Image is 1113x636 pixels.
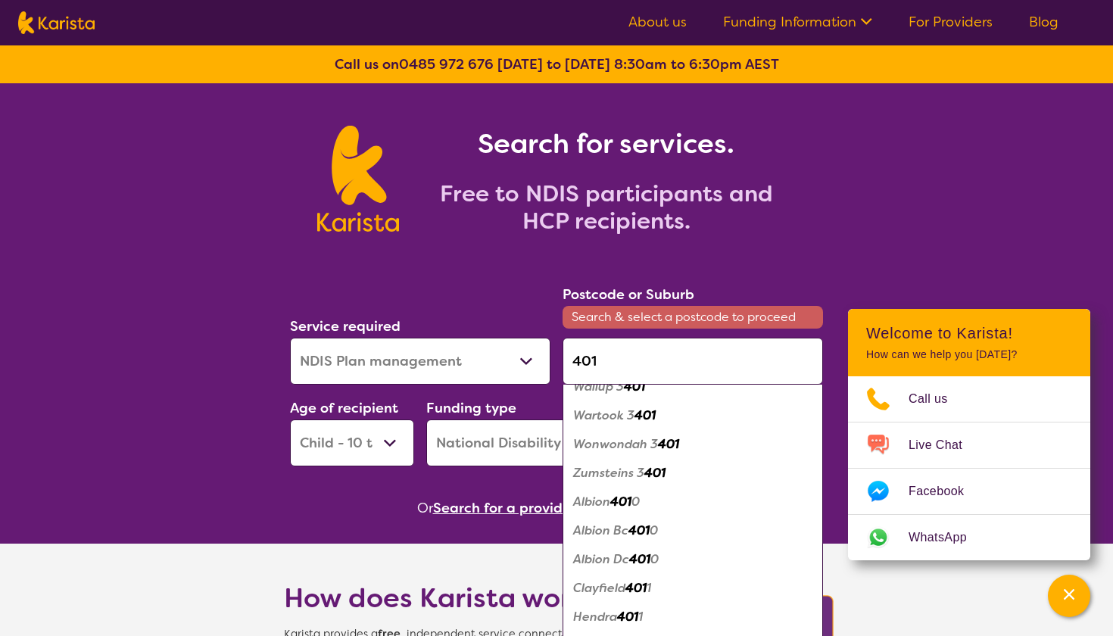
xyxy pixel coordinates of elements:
a: Funding Information [723,13,872,31]
a: 0485 972 676 [399,55,494,73]
em: Albion Bc [573,522,628,538]
span: WhatsApp [909,526,985,549]
em: 401 [629,551,650,567]
p: How can we help you [DATE]? [866,348,1072,361]
div: Channel Menu [848,309,1090,560]
em: 1 [638,609,643,625]
em: 401 [644,465,666,481]
em: 0 [650,551,659,567]
b: Call us on [DATE] to [DATE] 8:30am to 6:30pm AEST [335,55,779,73]
span: Call us [909,388,966,410]
div: Zumsteins 3401 [570,459,815,488]
em: Clayfield [573,580,625,596]
span: Live Chat [909,434,980,457]
input: Type [563,338,823,385]
em: 401 [625,580,647,596]
em: Hendra [573,609,617,625]
span: Facebook [909,480,982,503]
div: Wallup 3401 [570,373,815,401]
button: Search for a provider to leave a review [433,497,697,519]
em: 401 [617,609,638,625]
div: Wonwondah 3401 [570,430,815,459]
div: Albion Dc 4010 [570,545,815,574]
label: Service required [290,317,401,335]
label: Postcode or Suburb [563,285,694,304]
span: Search & select a postcode to proceed [563,306,823,329]
button: Channel Menu [1048,575,1090,617]
div: Hendra 4011 [570,603,815,631]
div: Albion 4010 [570,488,815,516]
span: Or [417,497,433,519]
a: Blog [1029,13,1058,31]
img: Karista logo [317,126,398,232]
em: Zumsteins 3 [573,465,644,481]
h1: Search for services. [417,126,796,162]
h2: Free to NDIS participants and HCP recipients. [417,180,796,235]
label: Age of recipient [290,399,398,417]
ul: Choose channel [848,376,1090,560]
em: 1 [647,580,651,596]
em: 0 [650,522,658,538]
em: Albion Dc [573,551,629,567]
a: For Providers [909,13,993,31]
div: Albion Bc 4010 [570,516,815,545]
em: 401 [634,407,656,423]
em: Albion [573,494,610,510]
em: 0 [631,494,640,510]
em: Wartook 3 [573,407,634,423]
img: Karista logo [18,11,95,34]
h1: How does Karista work? [284,580,602,616]
em: Wallup 3 [573,379,624,394]
div: Clayfield 4011 [570,574,815,603]
label: Funding type [426,399,516,417]
em: 401 [624,379,645,394]
em: 401 [610,494,631,510]
em: 401 [658,436,679,452]
h2: Welcome to Karista! [866,324,1072,342]
a: Web link opens in a new tab. [848,515,1090,560]
a: About us [628,13,687,31]
em: Wonwondah 3 [573,436,658,452]
div: Wartook 3401 [570,401,815,430]
em: 401 [628,522,650,538]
